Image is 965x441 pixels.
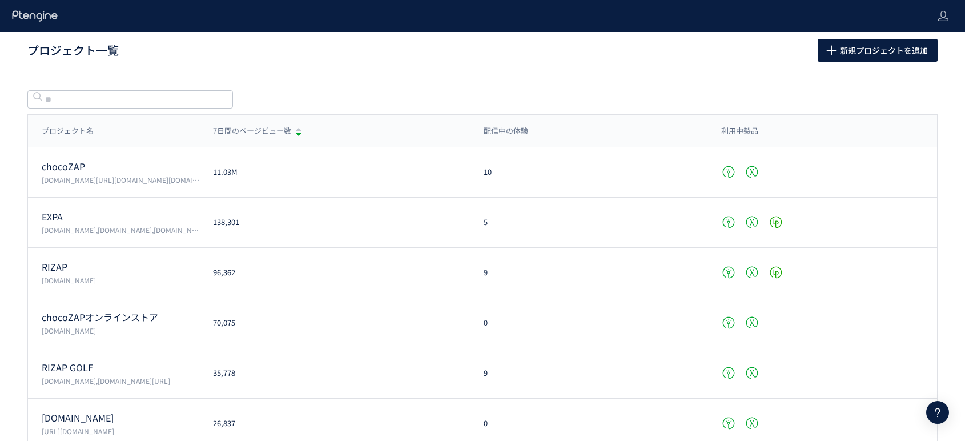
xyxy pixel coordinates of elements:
[818,39,938,62] button: 新規プロジェクトを追加
[42,376,199,386] p: www.rizap-golf.jp,rizap-golf.ns-test.work/lp/3anniversary-cp/
[42,175,199,185] p: chocozap.jp/,zap-id.jp/,web.my-zap.jp/,liff.campaign.chocozap.sumiyoku.jp/
[42,275,199,285] p: www.rizap.jp
[721,126,758,137] span: 利用中製品
[470,217,707,228] div: 5
[42,361,199,374] p: RIZAP GOLF
[27,42,793,59] h1: プロジェクト一覧
[199,318,470,328] div: 70,075
[42,260,199,274] p: RIZAP
[42,210,199,223] p: EXPA
[199,217,470,228] div: 138,301
[42,160,199,173] p: chocoZAP
[42,225,199,235] p: vivana.jp,expa-official.jp,reserve-expa.jp
[470,368,707,379] div: 9
[199,167,470,178] div: 11.03M
[42,326,199,335] p: chocozap.shop
[42,311,199,324] p: chocoZAPオンラインストア
[470,167,707,178] div: 10
[213,126,291,137] span: 7日間のページビュー数
[484,126,528,137] span: 配信中の体験
[470,267,707,278] div: 9
[470,418,707,429] div: 0
[199,368,470,379] div: 35,778
[199,418,470,429] div: 26,837
[840,39,928,62] span: 新規プロジェクトを追加
[470,318,707,328] div: 0
[42,411,199,424] p: medical.chocozap.jp
[42,426,199,436] p: https://medical.chocozap.jp
[42,126,94,137] span: プロジェクト名
[199,267,470,278] div: 96,362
